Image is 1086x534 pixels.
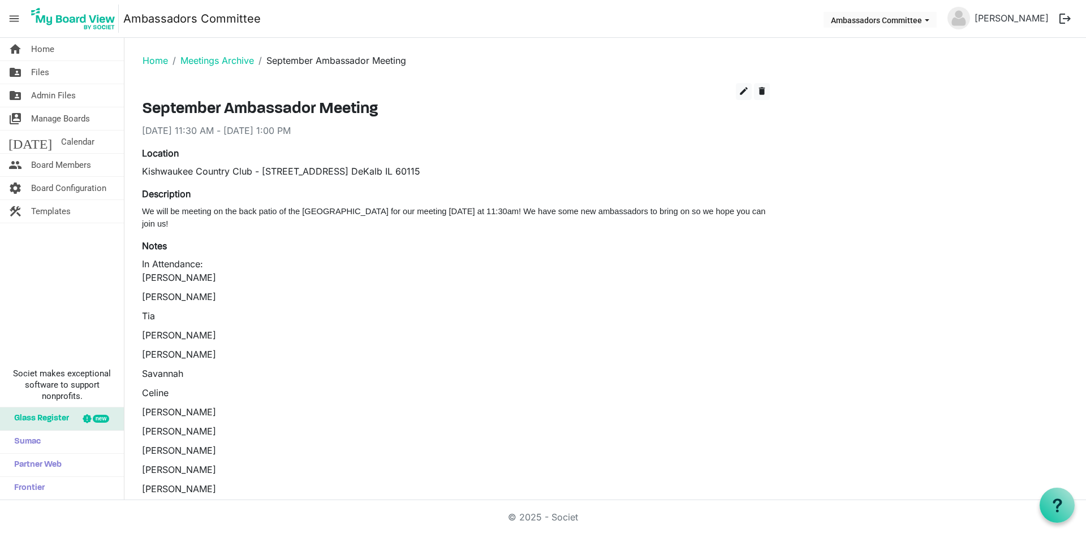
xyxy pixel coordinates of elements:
span: Board Members [31,154,91,176]
span: edit [739,86,749,96]
span: Admin Files [31,84,76,107]
a: Home [143,55,168,66]
p: [PERSON_NAME] [142,348,770,361]
a: Meetings Archive [180,55,254,66]
label: Description [142,187,191,201]
h3: September Ambassador Meeting [142,100,770,119]
p: [PERSON_NAME] [142,290,770,303]
span: Glass Register [8,407,69,430]
p: [PERSON_NAME] [142,482,770,496]
p: Savannah [142,367,770,380]
span: Home [31,38,54,60]
span: menu [3,8,25,29]
a: © 2025 - Societ [508,511,578,523]
span: Templates [31,200,71,223]
span: folder_shared [8,84,22,107]
span: people [8,154,22,176]
li: September Ambassador Meeting [254,54,406,67]
label: Location [142,146,179,160]
span: Manage Boards [31,107,90,130]
div: [DATE] 11:30 AM - [DATE] 1:00 PM [142,124,770,137]
span: Partner Web [8,454,62,476]
p: We will be meeting on the back patio of the [GEOGRAPHIC_DATA] for our meeting [DATE] at 11:30am! ... [142,205,770,230]
span: home [8,38,22,60]
button: logout [1053,7,1077,31]
span: Calendar [61,131,94,153]
span: Files [31,61,49,84]
button: delete [754,83,770,100]
div: new [93,415,109,423]
span: Board Configuration [31,177,106,199]
span: construction [8,200,22,223]
span: switch_account [8,107,22,130]
span: folder_shared [8,61,22,84]
span: Societ makes exceptional software to support nonprofits. [5,368,119,402]
span: delete [757,86,767,96]
button: edit [736,83,752,100]
span: Frontier [8,477,45,500]
div: Kishwaukee Country Club - [STREET_ADDRESS] DeKalb IL 60115 [142,164,770,178]
p: [PERSON_NAME] [142,328,770,342]
span: [DATE] [8,131,52,153]
a: Ambassadors Committee [123,7,261,30]
img: My Board View Logo [28,5,119,33]
p: [PERSON_NAME] [142,463,770,476]
a: My Board View Logo [28,5,123,33]
label: Notes [142,239,167,253]
p: [PERSON_NAME] [142,424,770,438]
p: Tia [142,309,770,323]
p: [PERSON_NAME] [142,444,770,457]
img: no-profile-picture.svg [947,7,970,29]
a: [PERSON_NAME] [970,7,1053,29]
p: In Attendance: [PERSON_NAME] [142,257,770,284]
p: [PERSON_NAME] [142,405,770,419]
button: Ambassadors Committee dropdownbutton [824,12,937,28]
p: Celine [142,386,770,400]
span: Sumac [8,431,41,453]
span: settings [8,177,22,199]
